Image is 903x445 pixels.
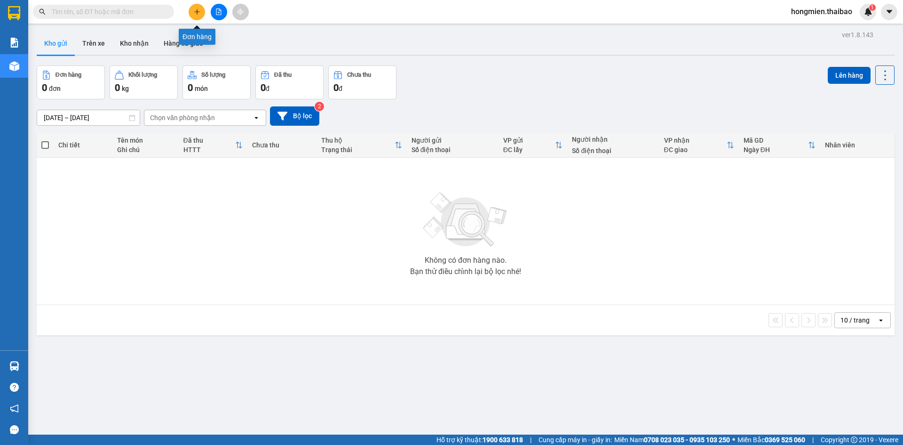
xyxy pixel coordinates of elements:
span: hongmien.thaibao [784,6,860,17]
span: question-circle [10,383,19,392]
img: logo-vxr [8,6,20,20]
span: file-add [215,8,222,15]
span: đ [339,85,342,92]
button: Đơn hàng0đơn [37,65,105,99]
th: Toggle SortBy [659,133,739,158]
img: warehouse-icon [9,361,19,371]
span: 1 [871,4,874,11]
div: Người nhận [572,136,654,143]
span: Hỗ trợ kỹ thuật: [436,435,523,445]
img: warehouse-icon [9,61,19,71]
div: Mã GD [744,137,808,144]
div: Ghi chú [117,146,174,154]
span: aim [237,8,244,15]
div: ĐC giao [664,146,727,154]
strong: 0369 525 060 [765,436,805,444]
div: Số lượng [201,72,225,78]
div: Đã thu [183,137,236,144]
svg: open [253,114,260,121]
button: Lên hàng [828,67,871,84]
span: 0 [115,82,120,93]
span: đ [266,85,269,92]
strong: 1900 633 818 [483,436,523,444]
button: Đã thu0đ [255,65,324,99]
img: svg+xml;base64,PHN2ZyBjbGFzcz0ibGlzdC1wbHVnX19zdmciIHhtbG5zPSJodHRwOi8vd3d3LnczLm9yZy8yMDAwL3N2Zy... [419,187,513,253]
div: Ngày ĐH [744,146,808,154]
span: đơn [49,85,61,92]
span: search [39,8,46,15]
button: Trên xe [75,32,112,55]
span: message [10,425,19,434]
span: | [812,435,814,445]
div: Người gửi [412,137,494,144]
span: Miền Nam [614,435,730,445]
div: Đã thu [274,72,292,78]
div: Không có đơn hàng nào. [425,257,507,264]
div: ver 1.8.143 [842,30,873,40]
div: VP gửi [503,137,555,144]
button: Hàng đã giao [156,32,211,55]
div: Chọn văn phòng nhận [150,113,215,122]
th: Toggle SortBy [739,133,820,158]
span: 0 [333,82,339,93]
span: Cung cấp máy in - giấy in: [539,435,612,445]
div: Khối lượng [128,72,157,78]
img: solution-icon [9,38,19,48]
div: Bạn thử điều chỉnh lại bộ lọc nhé! [410,268,521,275]
button: aim [232,4,249,20]
span: caret-down [885,8,894,16]
button: plus [189,4,205,20]
button: Chưa thu0đ [328,65,396,99]
svg: open [877,316,885,324]
div: Số điện thoại [572,147,654,154]
th: Toggle SortBy [179,133,248,158]
div: 10 / trang [840,316,870,325]
div: Đơn hàng [55,72,81,78]
div: Chưa thu [347,72,371,78]
button: Kho gửi [37,32,75,55]
img: icon-new-feature [864,8,872,16]
div: Chưa thu [252,141,312,149]
input: Tìm tên, số ĐT hoặc mã đơn [52,7,163,17]
div: HTTT [183,146,236,154]
div: Tên món [117,137,174,144]
button: Khối lượng0kg [110,65,178,99]
span: plus [194,8,200,15]
span: | [530,435,531,445]
div: Nhân viên [825,141,890,149]
input: Select a date range. [37,110,140,125]
span: món [195,85,208,92]
div: ĐC lấy [503,146,555,154]
div: Thu hộ [321,137,395,144]
span: 0 [42,82,47,93]
span: kg [122,85,129,92]
sup: 1 [869,4,876,11]
th: Toggle SortBy [499,133,568,158]
div: Chi tiết [58,141,107,149]
button: file-add [211,4,227,20]
th: Toggle SortBy [317,133,407,158]
span: copyright [851,437,857,443]
span: 0 [261,82,266,93]
strong: 0708 023 035 - 0935 103 250 [644,436,730,444]
button: caret-down [881,4,897,20]
sup: 2 [315,102,324,111]
span: ⚪️ [732,438,735,442]
span: notification [10,404,19,413]
div: VP nhận [664,137,727,144]
div: Trạng thái [321,146,395,154]
div: Số điện thoại [412,146,494,154]
button: Số lượng0món [182,65,251,99]
button: Kho nhận [112,32,156,55]
span: 0 [188,82,193,93]
button: Bộ lọc [270,106,319,126]
span: Miền Bắc [737,435,805,445]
